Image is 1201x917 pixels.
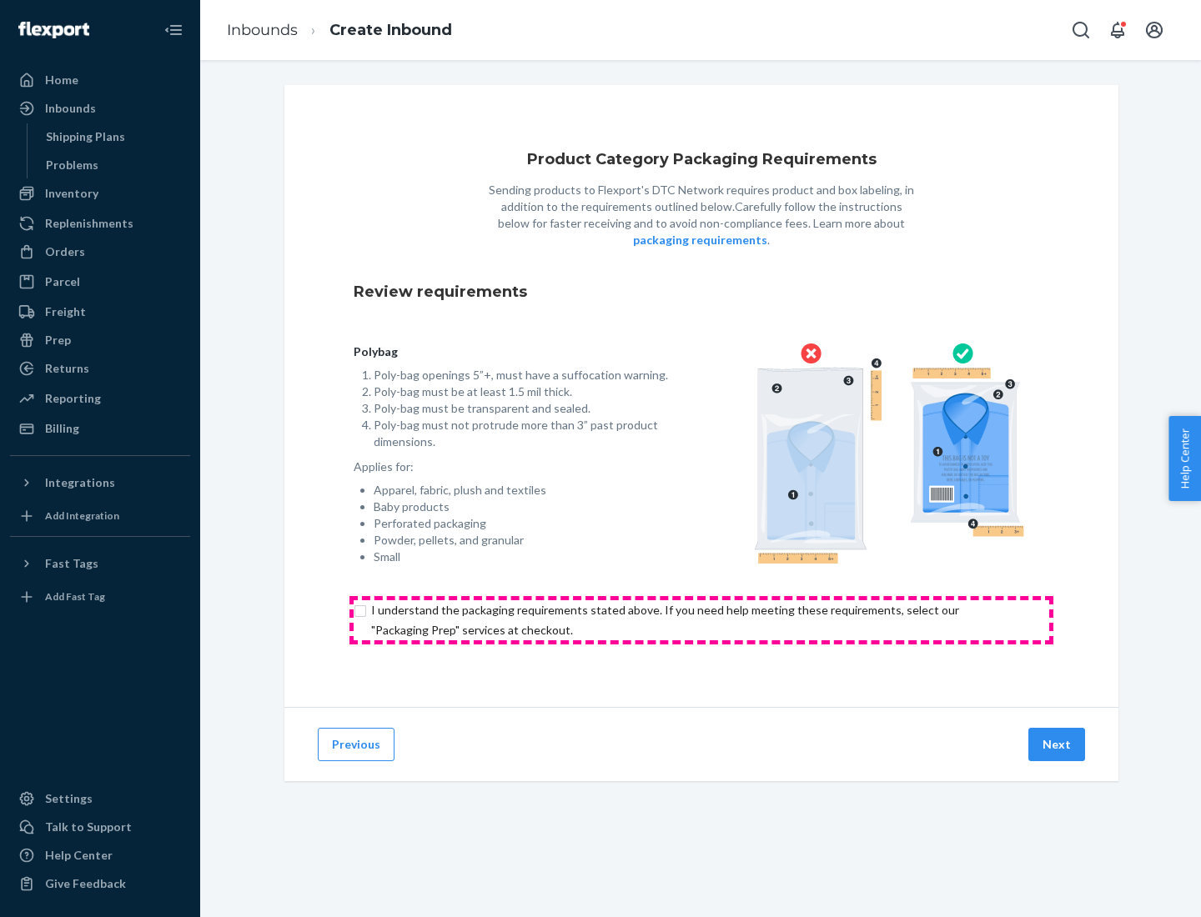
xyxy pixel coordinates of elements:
div: Integrations [45,474,115,491]
div: Talk to Support [45,819,132,835]
div: Settings [45,790,93,807]
li: Powder, pellets, and granular [374,532,675,549]
li: Poly-bag must be transparent and sealed. [374,400,675,417]
button: Open account menu [1138,13,1171,47]
button: Previous [318,728,394,761]
div: Prep [45,332,71,348]
p: Polybag [354,343,675,360]
li: Poly-bag must not protrude more than 3” past product dimensions. [374,417,675,450]
a: Replenishments [10,210,190,237]
li: Perforated packaging [374,515,675,532]
div: Orders [45,243,85,260]
a: Inbounds [227,21,298,39]
a: Problems [38,152,191,178]
a: Reporting [10,385,190,412]
div: Reporting [45,390,101,407]
div: Billing [45,420,79,437]
button: Help Center [1168,416,1201,501]
li: Baby products [374,499,675,515]
a: Home [10,67,190,93]
p: Applies for: [354,458,675,475]
button: packaging requirements [633,232,767,248]
button: Give Feedback [10,870,190,897]
h1: Product Category Packaging Requirements [527,152,877,168]
div: Review requirements [354,268,1049,317]
li: Poly-bag openings 5”+, must have a suffocation warning. [374,367,675,383]
div: Add Fast Tag [45,589,105,604]
div: Inbounds [45,100,96,117]
div: Replenishments [45,215,133,232]
a: Add Integration [10,503,190,529]
a: Inventory [10,180,190,207]
a: Parcel [10,268,190,295]
button: Close Navigation [157,13,190,47]
a: Returns [10,355,190,382]
a: Freight [10,298,190,325]
button: Integrations [10,469,190,496]
div: Returns [45,360,89,377]
li: Small [374,549,675,565]
a: Create Inbound [329,21,452,39]
button: Fast Tags [10,550,190,577]
div: Inventory [45,185,98,202]
div: Fast Tags [45,555,98,572]
div: Shipping Plans [46,128,125,145]
div: Home [45,72,78,88]
div: Add Integration [45,509,119,523]
button: Open Search Box [1064,13,1098,47]
div: Give Feedback [45,875,126,892]
img: Flexport logo [18,22,89,38]
p: Sending products to Flexport's DTC Network requires product and box labeling, in addition to the ... [485,182,918,248]
button: Next [1028,728,1085,761]
a: Settings [10,785,190,812]
a: Prep [10,327,190,353]
a: Billing [10,415,190,442]
a: Inbounds [10,95,190,122]
div: Parcel [45,273,80,290]
div: Problems [46,157,98,173]
a: Shipping Plans [38,123,191,150]
button: Open notifications [1101,13,1134,47]
a: Orders [10,238,190,265]
li: Apparel, fabric, plush and textiles [374,482,675,499]
a: Help Center [10,842,190,869]
a: Talk to Support [10,814,190,840]
a: Add Fast Tag [10,584,190,610]
div: Freight [45,303,86,320]
li: Poly-bag must be at least 1.5 mil thick. [374,383,675,400]
div: Help Center [45,847,113,864]
img: polybag.ac92ac876edd07edd96c1eaacd328395.png [754,343,1024,564]
ol: breadcrumbs [214,6,465,55]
